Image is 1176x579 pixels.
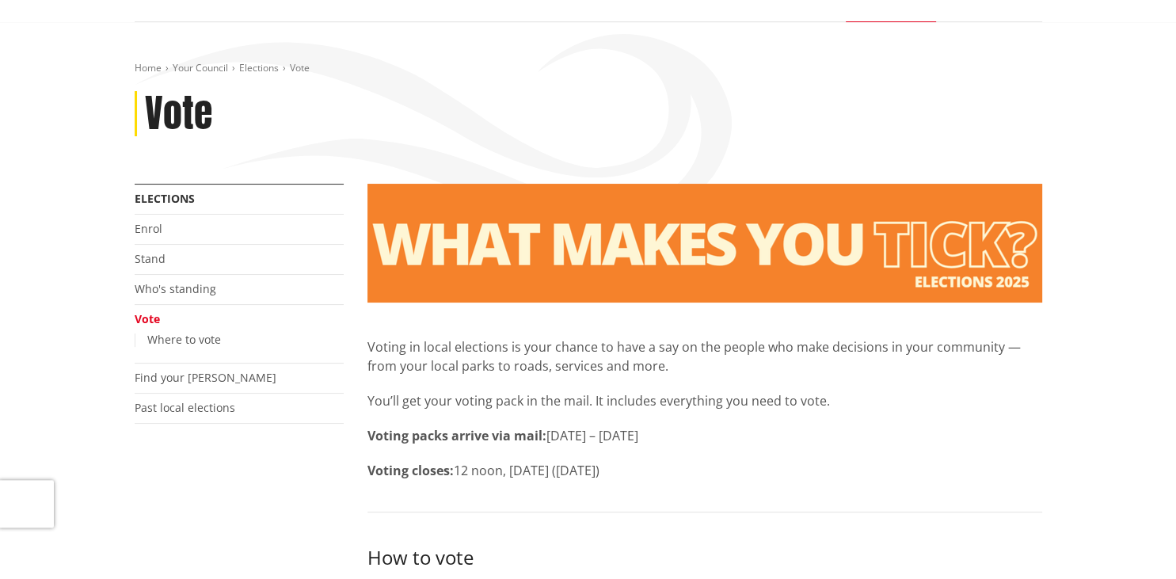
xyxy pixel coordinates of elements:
[135,191,195,206] a: Elections
[367,427,546,444] strong: Voting packs arrive via mail:
[173,61,228,74] a: Your Council
[135,61,162,74] a: Home
[135,221,162,236] a: Enrol
[135,281,216,296] a: Who's standing
[367,184,1042,303] img: Vote banner
[1103,512,1160,569] iframe: Messenger Launcher
[367,426,1042,445] p: [DATE] – [DATE]
[135,62,1042,75] nav: breadcrumb
[367,391,1042,410] p: You’ll get your voting pack in the mail. It includes everything you need to vote.
[135,370,276,385] a: Find your [PERSON_NAME]
[135,251,166,266] a: Stand
[367,462,454,479] strong: Voting closes:
[290,61,310,74] span: Vote
[239,61,279,74] a: Elections
[367,337,1042,375] p: Voting in local elections is your chance to have a say on the people who make decisions in your c...
[454,462,599,479] span: 12 noon, [DATE] ([DATE])
[367,544,1042,570] h3: How to vote
[145,91,212,137] h1: Vote
[135,400,235,415] a: Past local elections
[135,311,160,326] a: Vote
[147,332,221,347] a: Where to vote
